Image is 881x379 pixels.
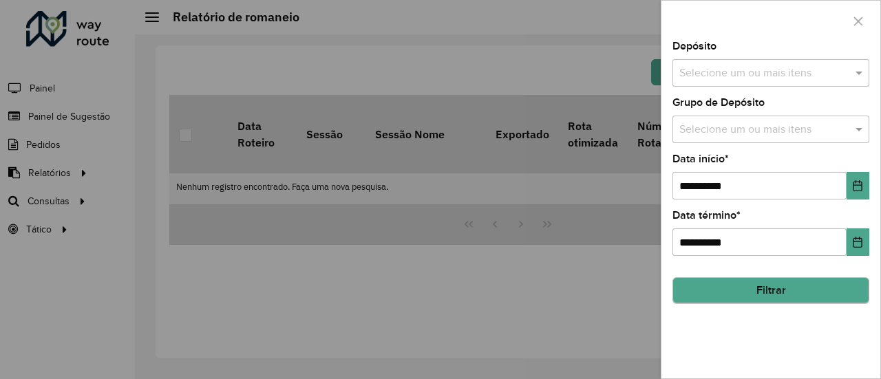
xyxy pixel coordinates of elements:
button: Choose Date [847,172,869,199]
label: Data término [672,207,741,224]
button: Choose Date [847,228,869,256]
button: Filtrar [672,277,869,303]
label: Grupo de Depósito [672,94,765,111]
label: Depósito [672,38,717,54]
label: Data início [672,151,729,167]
